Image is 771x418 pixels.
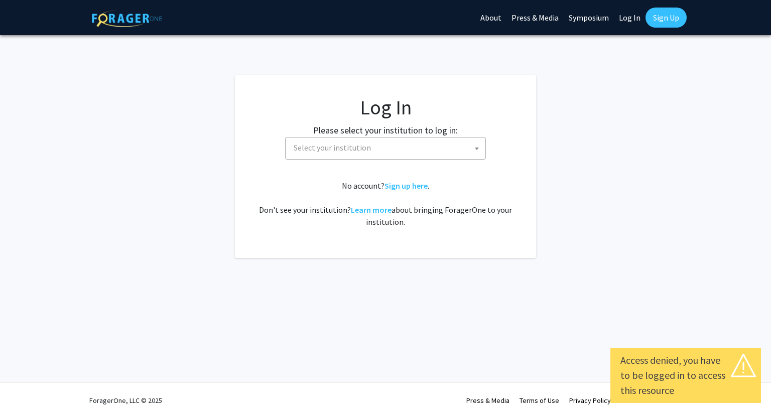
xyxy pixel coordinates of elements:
a: Privacy Policy [569,396,611,405]
a: Press & Media [466,396,509,405]
label: Please select your institution to log in: [313,123,458,137]
a: Sign up here [384,181,428,191]
div: ForagerOne, LLC © 2025 [89,383,162,418]
span: Select your institution [294,143,371,153]
span: Select your institution [290,137,485,158]
span: Select your institution [285,137,486,160]
img: ForagerOne Logo [92,10,162,27]
a: Terms of Use [520,396,559,405]
div: No account? . Don't see your institution? about bringing ForagerOne to your institution. [255,180,516,228]
a: Learn more about bringing ForagerOne to your institution [351,205,392,215]
div: Access denied, you have to be logged in to access this resource [620,353,751,398]
a: Sign Up [646,8,687,28]
h1: Log In [255,95,516,119]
